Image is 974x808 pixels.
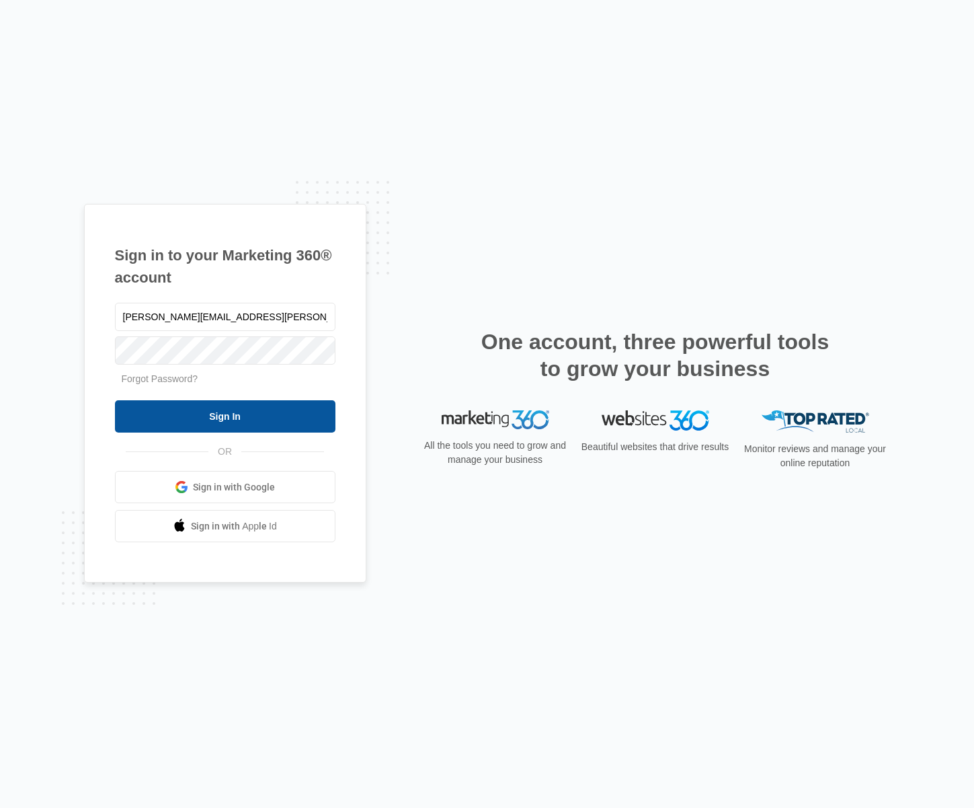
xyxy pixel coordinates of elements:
span: OR [208,445,241,459]
img: Marketing 360 [442,410,549,429]
span: Sign in with Google [193,480,275,494]
input: Email [115,303,335,331]
h2: One account, three powerful tools to grow your business [477,328,834,382]
span: Sign in with Apple Id [191,519,277,534]
a: Forgot Password? [122,373,198,384]
p: Beautiful websites that drive results [580,440,731,454]
a: Sign in with Google [115,471,335,503]
img: Top Rated Local [762,410,869,433]
a: Sign in with Apple Id [115,510,335,542]
h1: Sign in to your Marketing 360® account [115,244,335,289]
p: Monitor reviews and manage your online reputation [740,442,891,470]
img: Websites 360 [602,410,709,430]
p: All the tools you need to grow and manage your business [420,439,571,467]
input: Sign In [115,400,335,433]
